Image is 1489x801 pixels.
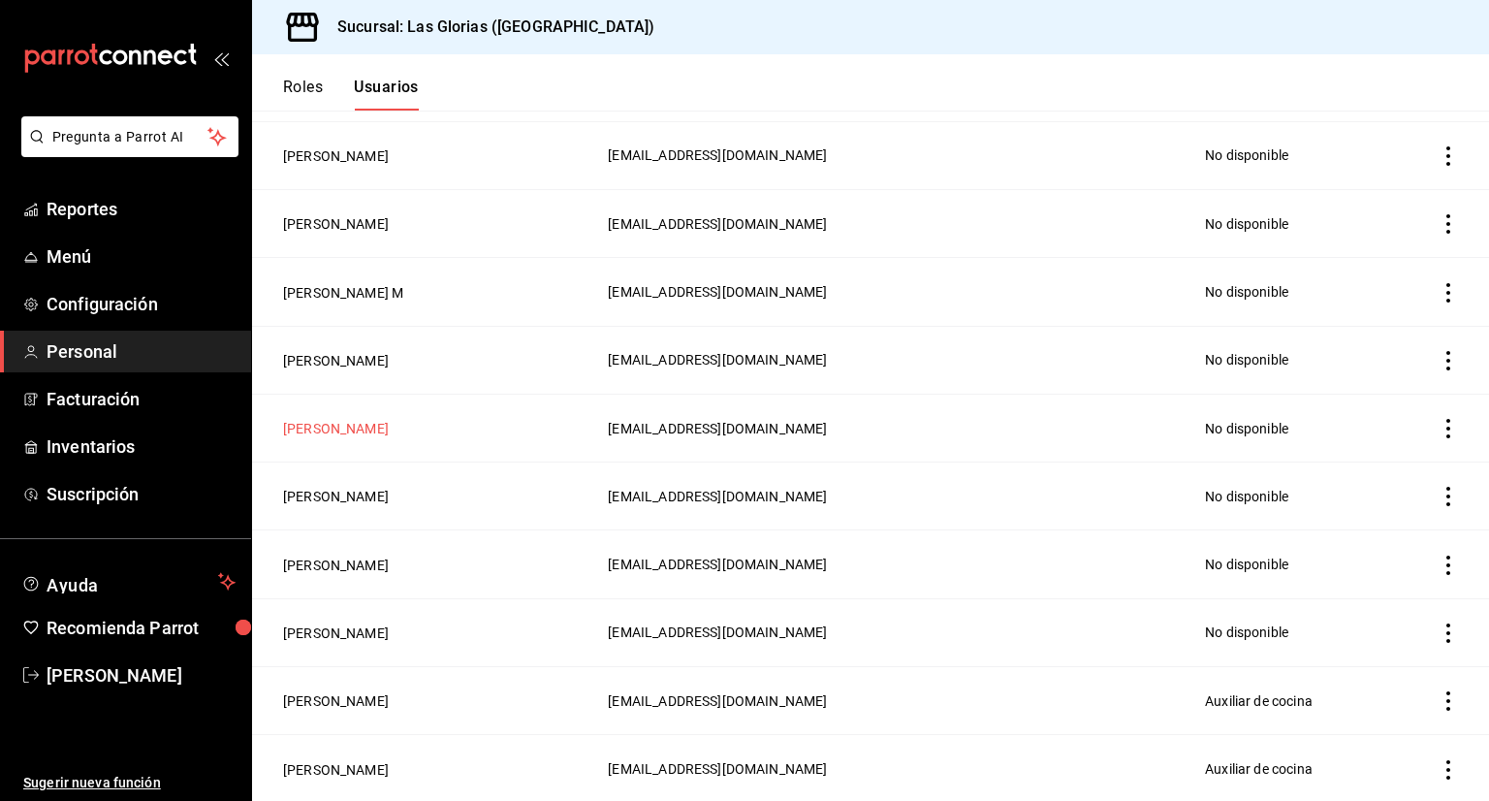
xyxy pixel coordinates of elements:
span: Personal [47,338,236,365]
span: Recomienda Parrot [47,615,236,641]
button: [PERSON_NAME] [283,556,389,575]
button: actions [1439,146,1458,166]
span: [EMAIL_ADDRESS][DOMAIN_NAME] [608,216,827,232]
button: [PERSON_NAME] [283,691,389,711]
button: Pregunta a Parrot AI [21,116,238,157]
button: [PERSON_NAME] [283,214,389,234]
span: Reportes [47,196,236,222]
button: actions [1439,760,1458,780]
span: [EMAIL_ADDRESS][DOMAIN_NAME] [608,421,827,436]
span: [EMAIL_ADDRESS][DOMAIN_NAME] [608,352,827,368]
span: [EMAIL_ADDRESS][DOMAIN_NAME] [608,489,827,504]
td: No disponible [1193,189,1394,257]
td: No disponible [1193,121,1394,189]
span: Ayuda [47,570,210,593]
button: [PERSON_NAME] [283,624,389,643]
button: actions [1439,624,1458,643]
span: [EMAIL_ADDRESS][DOMAIN_NAME] [608,761,827,777]
button: actions [1439,419,1458,438]
h3: Sucursal: Las Glorias ([GEOGRAPHIC_DATA]) [322,16,654,39]
span: [EMAIL_ADDRESS][DOMAIN_NAME] [608,693,827,709]
td: No disponible [1193,598,1394,666]
span: Auxiliar de cocina [1205,693,1313,709]
button: actions [1439,556,1458,575]
span: [PERSON_NAME] [47,662,236,689]
button: [PERSON_NAME] [283,760,389,780]
td: No disponible [1193,258,1394,326]
button: actions [1439,283,1458,303]
span: Suscripción [47,481,236,507]
span: Pregunta a Parrot AI [52,127,208,147]
a: Pregunta a Parrot AI [14,141,238,161]
button: actions [1439,691,1458,711]
button: Roles [283,78,323,111]
span: [EMAIL_ADDRESS][DOMAIN_NAME] [608,284,827,300]
button: open_drawer_menu [213,50,229,66]
button: [PERSON_NAME] [283,419,389,438]
span: Menú [47,243,236,270]
button: actions [1439,214,1458,234]
span: Sugerir nueva función [23,773,236,793]
span: Facturación [47,386,236,412]
td: No disponible [1193,394,1394,462]
span: Auxiliar de cocina [1205,761,1313,777]
span: Inventarios [47,433,236,460]
span: [EMAIL_ADDRESS][DOMAIN_NAME] [608,557,827,572]
div: navigation tabs [283,78,419,111]
button: [PERSON_NAME] [283,487,389,506]
span: Configuración [47,291,236,317]
span: [EMAIL_ADDRESS][DOMAIN_NAME] [608,625,827,640]
button: actions [1439,487,1458,506]
span: [EMAIL_ADDRESS][DOMAIN_NAME] [608,147,827,163]
button: [PERSON_NAME] [283,146,389,166]
button: [PERSON_NAME] [283,351,389,370]
td: No disponible [1193,326,1394,394]
button: actions [1439,351,1458,370]
td: No disponible [1193,463,1394,530]
button: Usuarios [354,78,419,111]
td: No disponible [1193,530,1394,598]
button: [PERSON_NAME] M [283,283,403,303]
